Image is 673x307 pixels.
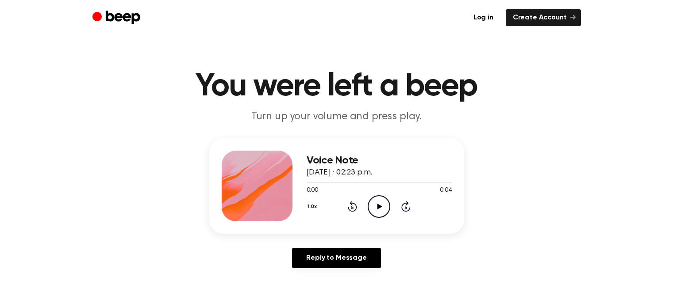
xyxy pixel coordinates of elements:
p: Turn up your volume and press play. [167,110,507,124]
a: Create Account [506,9,581,26]
a: Reply to Message [292,248,381,268]
a: Log in [466,9,500,26]
h1: You were left a beep [110,71,563,102]
h3: Voice Note [307,155,452,167]
span: 0:00 [307,186,318,195]
a: Beep [92,9,142,27]
span: [DATE] · 02:23 p.m. [307,169,372,177]
button: 1.0x [307,199,320,214]
span: 0:04 [440,186,451,195]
